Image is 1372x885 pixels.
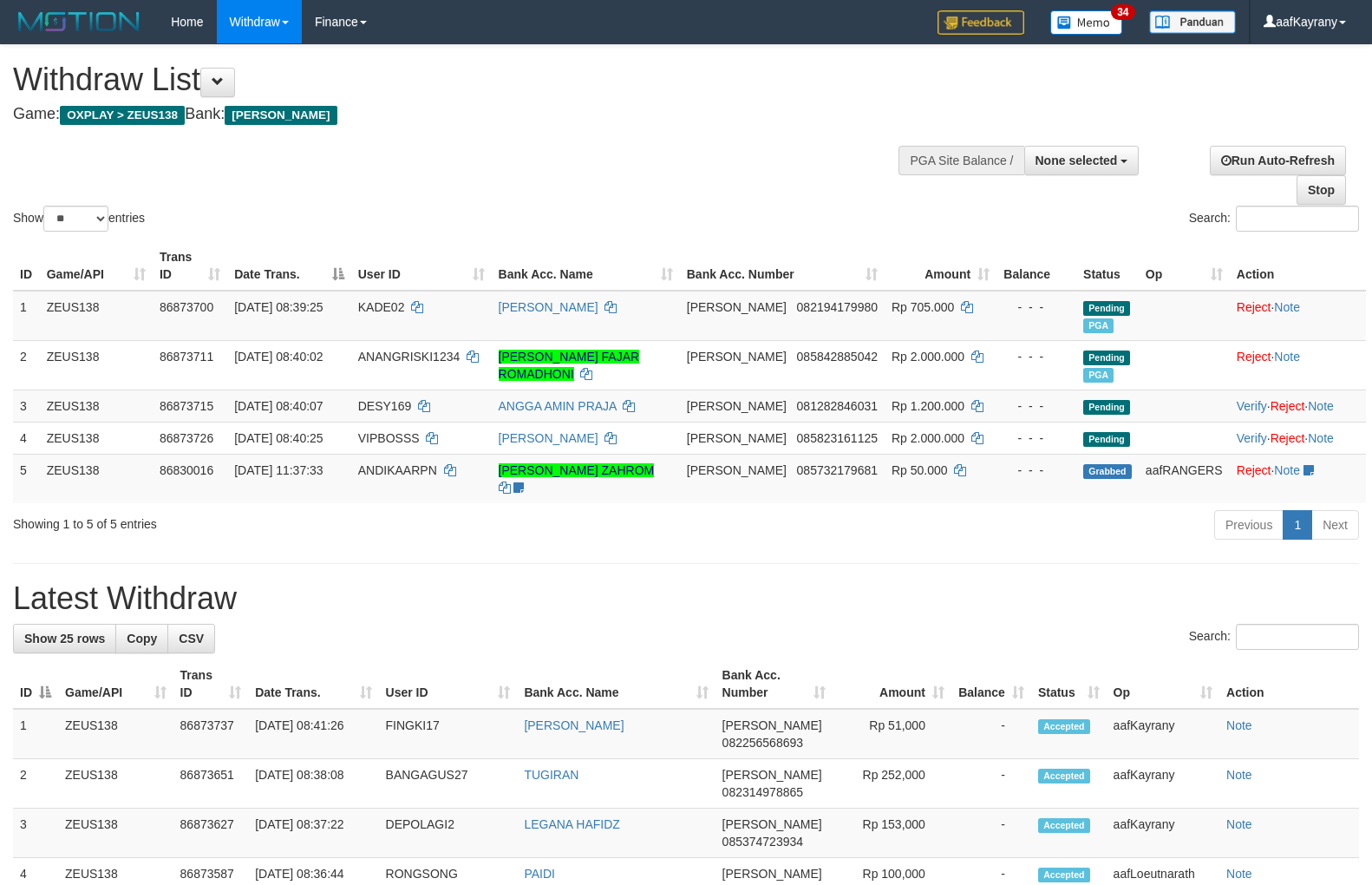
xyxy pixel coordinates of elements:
[892,431,964,445] span: Rp 2.000.000
[1311,510,1359,540] a: Next
[1236,624,1359,650] input: Search:
[715,659,833,709] th: Bank Acc. Number: activate to sort column ascending
[951,709,1031,759] td: -
[722,718,822,732] span: [PERSON_NAME]
[797,350,878,364] span: Copy 085842885042 to clipboard
[680,241,885,291] th: Bank Acc. Number: activate to sort column ascending
[58,659,173,709] th: Game/API: activate to sort column ascending
[1219,659,1359,709] th: Action
[234,350,323,364] span: [DATE] 08:40:02
[13,422,40,454] td: 4
[234,399,323,413] span: [DATE] 08:40:07
[687,463,787,477] span: [PERSON_NAME]
[1003,348,1069,365] div: - - -
[40,390,153,422] td: ZEUS138
[722,785,803,799] span: Copy 082314978865 to clipboard
[248,759,378,809] td: [DATE] 08:38:08
[1226,867,1252,881] a: Note
[499,350,640,381] a: [PERSON_NAME] FAJAR ROMADHONI
[160,431,213,445] span: 86873726
[13,340,40,390] td: 2
[1003,462,1069,479] div: - - -
[687,300,787,314] span: [PERSON_NAME]
[1083,301,1130,316] span: Pending
[892,399,964,413] span: Rp 1.200.000
[524,768,578,782] a: TUGIRAN
[1083,400,1130,415] span: Pending
[1107,759,1219,809] td: aafKayrany
[499,300,598,314] a: [PERSON_NAME]
[160,350,213,364] span: 86873711
[173,809,249,858] td: 86873627
[1024,146,1140,175] button: None selected
[1237,399,1267,413] a: Verify
[1230,454,1366,503] td: ·
[227,241,351,291] th: Date Trans.: activate to sort column descending
[1107,709,1219,759] td: aafKayrany
[1271,431,1305,445] a: Reject
[687,431,787,445] span: [PERSON_NAME]
[173,759,249,809] td: 86873651
[1214,510,1284,540] a: Previous
[1274,300,1300,314] a: Note
[1237,350,1271,364] a: Reject
[1083,351,1130,365] span: Pending
[1038,769,1090,783] span: Accepted
[13,709,58,759] td: 1
[13,291,40,341] td: 1
[722,768,822,782] span: [PERSON_NAME]
[885,241,996,291] th: Amount: activate to sort column ascending
[358,300,405,314] span: KADE02
[833,709,951,759] td: Rp 51,000
[358,463,437,477] span: ANDIKAARPN
[938,10,1024,35] img: Feedback.jpg
[1237,431,1267,445] a: Verify
[24,632,105,646] span: Show 25 rows
[1083,432,1130,447] span: Pending
[1038,868,1090,882] span: Accepted
[797,300,878,314] span: Copy 082194179980 to clipboard
[60,106,185,125] span: OXPLAY > ZEUS138
[13,206,145,232] label: Show entries
[1297,175,1346,205] a: Stop
[892,300,954,314] span: Rp 705.000
[1076,241,1139,291] th: Status
[892,350,964,364] span: Rp 2.000.000
[40,422,153,454] td: ZEUS138
[13,106,898,123] h4: Game: Bank:
[13,241,40,291] th: ID
[13,62,898,97] h1: Withdraw List
[160,463,213,477] span: 86830016
[1003,429,1069,447] div: - - -
[722,867,822,881] span: [PERSON_NAME]
[499,463,655,477] a: [PERSON_NAME] ZAHROM
[58,809,173,858] td: ZEUS138
[1226,817,1252,831] a: Note
[127,632,157,646] span: Copy
[1274,463,1300,477] a: Note
[1189,206,1359,232] label: Search:
[160,300,213,314] span: 86873700
[951,759,1031,809] td: -
[492,241,680,291] th: Bank Acc. Name: activate to sort column ascending
[379,709,518,759] td: FINGKI17
[1237,300,1271,314] a: Reject
[13,759,58,809] td: 2
[234,300,323,314] span: [DATE] 08:39:25
[379,659,518,709] th: User ID: activate to sort column ascending
[1230,241,1366,291] th: Action
[1038,719,1090,734] span: Accepted
[898,146,1023,175] div: PGA Site Balance /
[687,350,787,364] span: [PERSON_NAME]
[499,399,617,413] a: ANGGA AMIN PRAJA
[40,340,153,390] td: ZEUS138
[173,659,249,709] th: Trans ID: activate to sort column ascending
[951,659,1031,709] th: Balance: activate to sort column ascending
[379,759,518,809] td: BANGAGUS27
[1308,431,1334,445] a: Note
[722,835,803,849] span: Copy 085374723934 to clipboard
[1189,624,1359,650] label: Search:
[1283,510,1312,540] a: 1
[1036,154,1118,167] span: None selected
[1031,659,1107,709] th: Status: activate to sort column ascending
